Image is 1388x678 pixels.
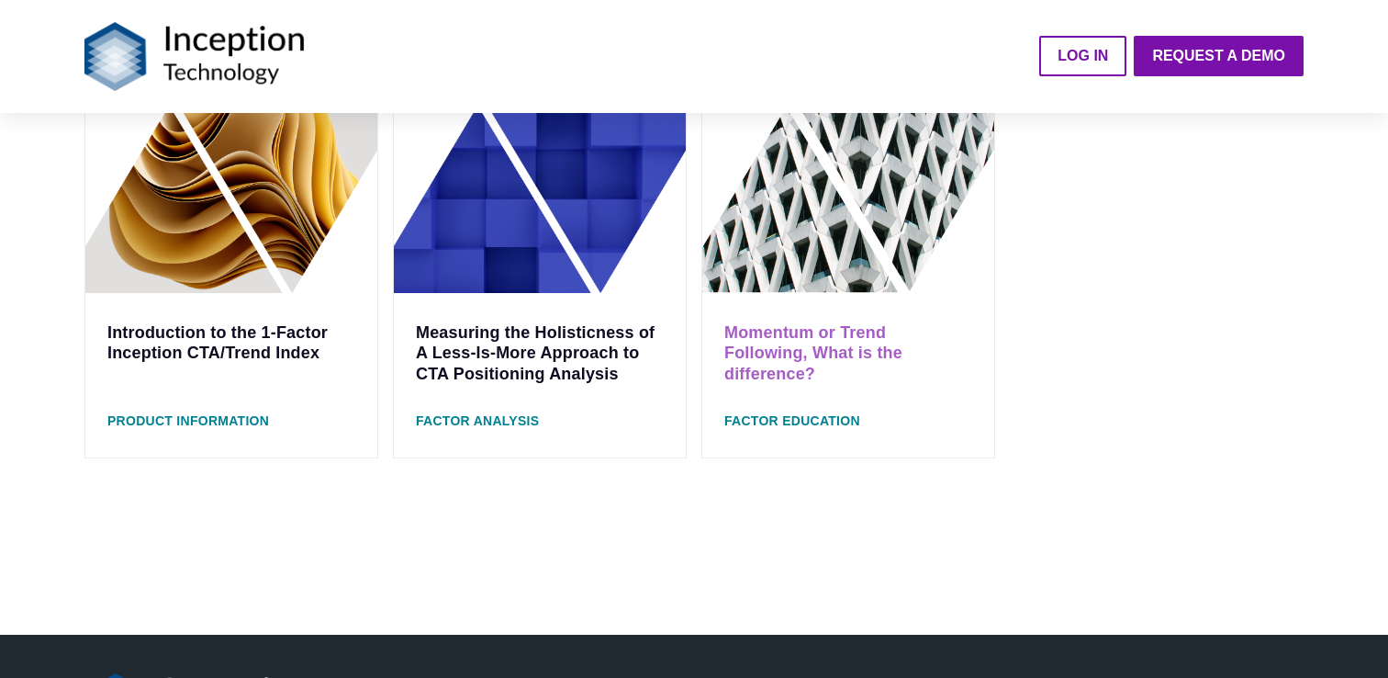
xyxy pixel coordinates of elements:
img: Less Is More [394,106,686,293]
a: Request a Demo [1134,36,1304,76]
strong: Request a Demo [1152,48,1285,63]
span: Factor Analysis [416,413,539,428]
a: Introduction to the 1-Factor Inception CTA/Trend Index [107,323,328,363]
strong: LOG IN [1058,48,1108,63]
img: Product Information [85,106,377,293]
a: LOG IN [1039,36,1126,76]
img: Logo [84,22,305,91]
a: Momentum or Trend Following, What is the difference? [724,323,902,383]
a: Measuring the Holisticness of A Less-Is-More Approach to CTA Positioning Analysis [416,323,655,383]
img: Momentum and Trend Following [702,106,994,293]
span: Product Information [107,413,269,428]
span: Factor Education [724,413,860,428]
